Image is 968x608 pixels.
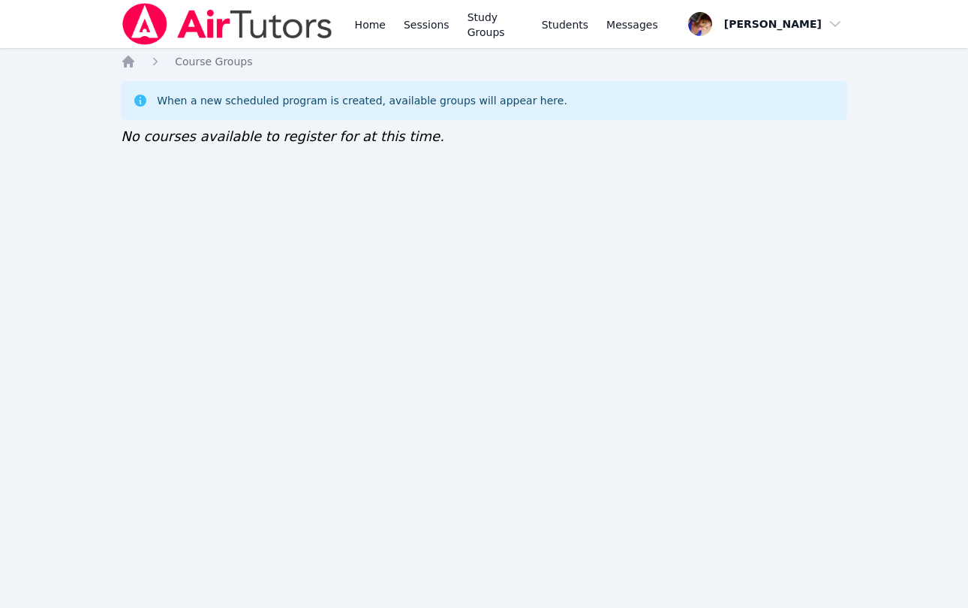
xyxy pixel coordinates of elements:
[157,93,567,108] div: When a new scheduled program is created, available groups will appear here.
[175,56,252,68] span: Course Groups
[121,3,333,45] img: Air Tutors
[121,128,444,144] span: No courses available to register for at this time.
[175,54,252,69] a: Course Groups
[121,54,847,69] nav: Breadcrumb
[606,17,658,32] span: Messages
